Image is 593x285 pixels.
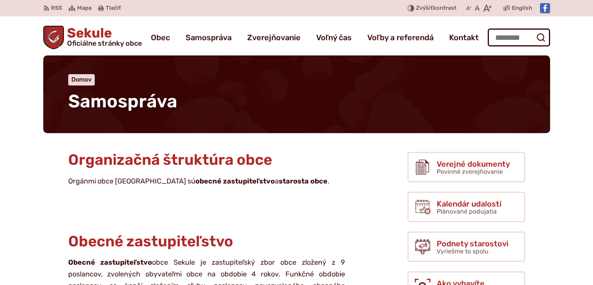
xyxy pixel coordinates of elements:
a: Samospráva [186,27,232,48]
span: Sekule [64,27,142,47]
img: Prejsť na domovskú stránku [43,26,64,49]
a: Voľby a referendá [367,27,434,48]
a: English [510,4,534,13]
span: Vyriešme to spolu [437,248,489,255]
span: Plánované podujatia [437,208,497,215]
span: Obecné zastupiteľstvo [68,232,233,250]
span: Kalendár udalostí [437,199,501,208]
span: Tlačiť [106,5,121,12]
a: Domov [71,76,92,83]
span: Organizačná štruktúra obce [68,151,272,169]
span: Oficiálne stránky obce [67,40,142,47]
a: Podnety starostovi Vyriešme to spolu [407,232,525,262]
span: Zvýšiť [416,5,433,11]
img: Prejsť na Facebook stránku [540,3,550,13]
p: Orgánmi obce [GEOGRAPHIC_DATA] sú a . [68,176,345,187]
a: Kalendár udalostí Plánované podujatia [407,192,525,222]
strong: Obecné zastupiteľstvo [68,258,152,267]
strong: obecné zastupiteľstvo [195,177,275,185]
span: Podnety starostovi [437,239,508,248]
a: Kontakt [449,27,479,48]
span: Mapa [77,4,92,13]
a: Voľný čas [316,27,352,48]
strong: starosta obce [279,177,327,185]
span: Verejné dokumenty [437,160,510,168]
a: Obec [151,27,170,48]
span: Samospráva [68,91,177,112]
a: Zverejňovanie [247,27,301,48]
a: Verejné dokumenty Povinné zverejňovanie [407,152,525,182]
a: Logo Sekule, prejsť na domovskú stránku. [43,26,142,49]
span: RSS [51,4,62,13]
span: English [512,4,532,13]
span: Povinné zverejňovanie [437,168,503,175]
span: kontrast [416,5,457,12]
